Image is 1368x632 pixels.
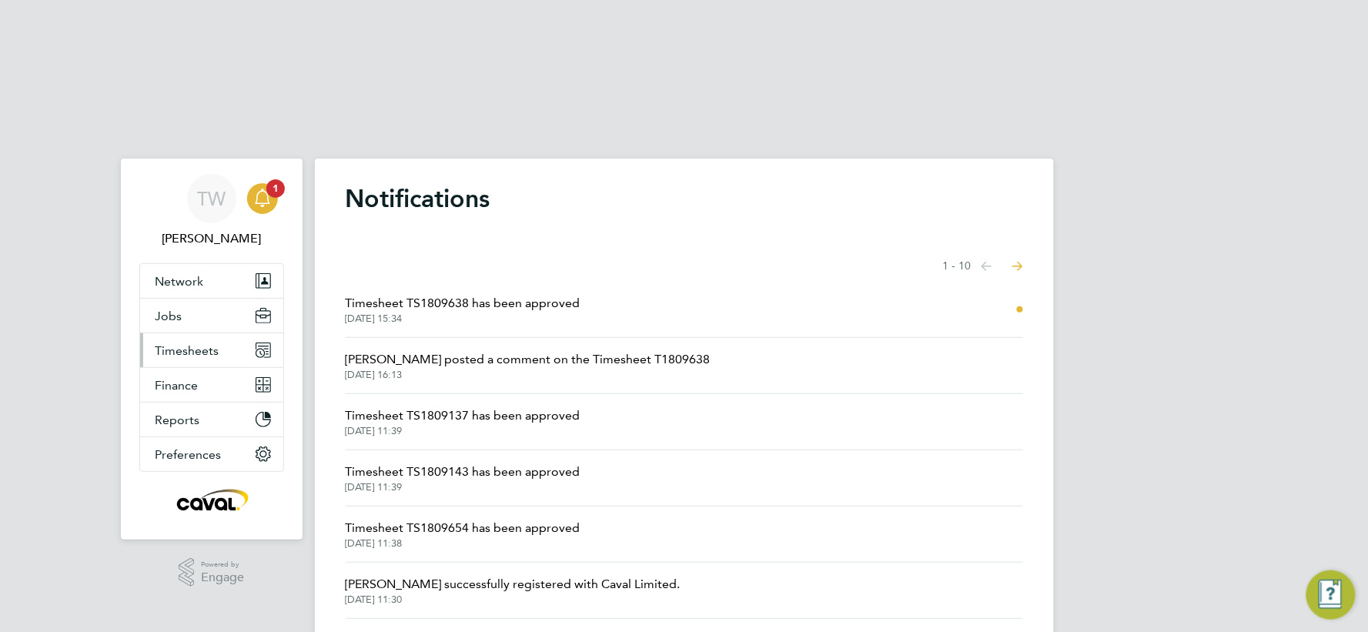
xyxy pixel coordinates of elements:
button: Network [140,264,283,298]
nav: Select page of notifications list [943,251,1023,282]
button: Engage Resource Center [1306,570,1356,620]
span: Jobs [156,309,182,323]
a: Timesheet TS1809143 has been approved[DATE] 11:39 [346,463,580,493]
h1: Notifications [346,183,1023,214]
a: [PERSON_NAME] posted a comment on the Timesheet T1809638[DATE] 16:13 [346,350,711,381]
span: Timesheet TS1809143 has been approved [346,463,580,481]
span: Finance [156,378,199,393]
a: TW[PERSON_NAME] [139,174,284,248]
span: [PERSON_NAME] posted a comment on the Timesheet T1809638 [346,350,711,369]
button: Finance [140,368,283,402]
span: 1 - 10 [943,259,972,274]
span: [DATE] 11:39 [346,481,580,493]
nav: Main navigation [121,159,303,540]
span: [DATE] 11:30 [346,594,681,606]
span: Powered by [201,558,244,571]
span: Timesheet TS1809654 has been approved [346,519,580,537]
span: Timesheet TS1809638 has been approved [346,294,580,313]
span: [DATE] 16:13 [346,369,711,381]
span: Preferences [156,447,222,462]
span: [DATE] 15:34 [346,313,580,325]
button: Timesheets [140,333,283,367]
span: Network [156,274,204,289]
img: caval-logo-retina.png [172,487,249,512]
span: [PERSON_NAME] successfully registered with Caval Limited. [346,575,681,594]
a: Go to home page [139,487,284,512]
a: Timesheet TS1809654 has been approved[DATE] 11:38 [346,519,580,550]
a: Powered byEngage [179,558,244,587]
span: 1 [266,179,285,198]
a: Timesheet TS1809638 has been approved[DATE] 15:34 [346,294,580,325]
button: Reports [140,403,283,436]
span: TW [197,189,226,209]
span: [DATE] 11:38 [346,537,580,550]
span: Engage [201,571,244,584]
a: 1 [247,174,278,223]
span: [DATE] 11:39 [346,425,580,437]
span: Timesheets [156,343,219,358]
span: Reports [156,413,200,427]
button: Jobs [140,299,283,333]
span: Tim Wells [139,229,284,248]
span: Timesheet TS1809137 has been approved [346,406,580,425]
a: Timesheet TS1809137 has been approved[DATE] 11:39 [346,406,580,437]
button: Preferences [140,437,283,471]
a: [PERSON_NAME] successfully registered with Caval Limited.[DATE] 11:30 [346,575,681,606]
